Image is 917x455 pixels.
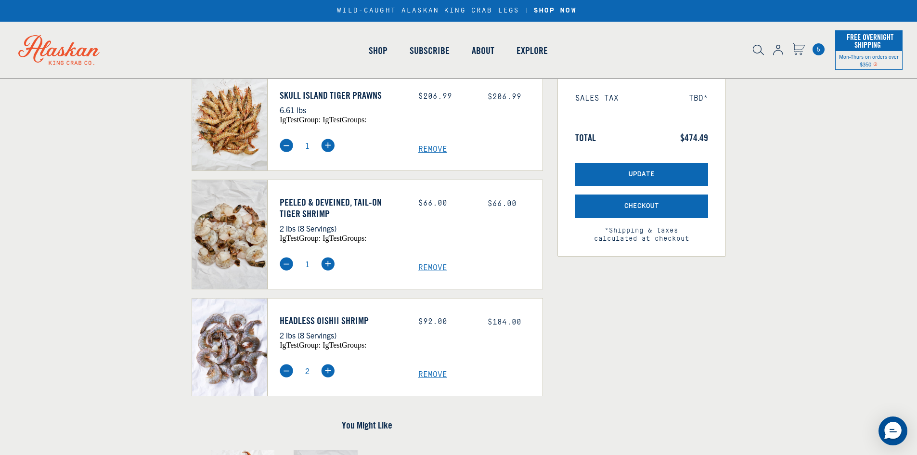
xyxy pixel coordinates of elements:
[280,329,404,341] p: 2 lbs (8 Servings)
[192,73,268,170] img: Skull Island Tiger Prawns - 6.61 lbs
[323,341,366,349] span: igTestGroups:
[280,364,293,377] img: minus
[418,317,473,326] div: $92.00
[534,7,577,14] strong: SHOP NOW
[337,7,580,15] div: WILD-CAUGHT ALASKAN KING CRAB LEGS |
[844,30,893,52] span: Free Overnight Shipping
[488,92,521,101] span: $206.99
[753,45,764,55] img: search
[358,23,399,78] a: Shop
[575,94,619,103] span: Sales Tax
[192,180,268,289] img: Peeled & Deveined, Tail-On Tiger Shrimp - 2 lbs (8 Servings)
[530,7,580,15] a: SHOP NOW
[878,416,907,445] div: Messenger Dummy Widget
[813,43,825,55] span: 5
[321,139,335,152] img: plus
[280,315,404,326] a: Headless Oishii Shrimp
[192,299,268,396] img: Headless Oishii Shrimp - 2 lbs (8 Servings)
[418,263,542,273] a: Remove
[321,364,335,377] img: plus
[418,370,542,379] a: Remove
[280,90,404,101] a: Skull Island Tiger Prawns
[773,45,783,55] img: account
[280,341,321,349] span: igTestGroup:
[418,145,542,154] a: Remove
[280,139,293,152] img: minus
[505,23,559,78] a: Explore
[280,234,321,242] span: igTestGroup:
[839,53,899,67] span: Mon-Thurs on orders over $350
[873,61,878,67] span: Shipping Notice Icon
[575,163,708,186] button: Update
[321,257,335,271] img: plus
[5,22,113,78] img: Alaskan King Crab Co. logo
[488,199,517,208] span: $66.00
[575,195,708,218] button: Checkout
[280,116,321,124] span: igTestGroup:
[813,43,825,55] a: Cart
[280,222,404,234] p: 2 lbs (8 Servings)
[280,196,404,220] a: Peeled & Deveined, Tail-On Tiger Shrimp
[192,419,543,431] h4: You Might Like
[575,132,596,143] span: Total
[792,43,805,57] a: Cart
[323,116,366,124] span: igTestGroups:
[680,132,708,143] span: $474.49
[629,170,655,179] span: Update
[399,23,461,78] a: Subscribe
[280,104,404,116] p: 6.61 lbs
[624,202,659,210] span: Checkout
[280,257,293,271] img: minus
[461,23,505,78] a: About
[418,199,473,208] div: $66.00
[575,218,708,243] span: *Shipping & taxes calculated at checkout
[323,234,366,242] span: igTestGroups:
[418,92,473,101] div: $206.99
[488,318,521,326] span: $184.00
